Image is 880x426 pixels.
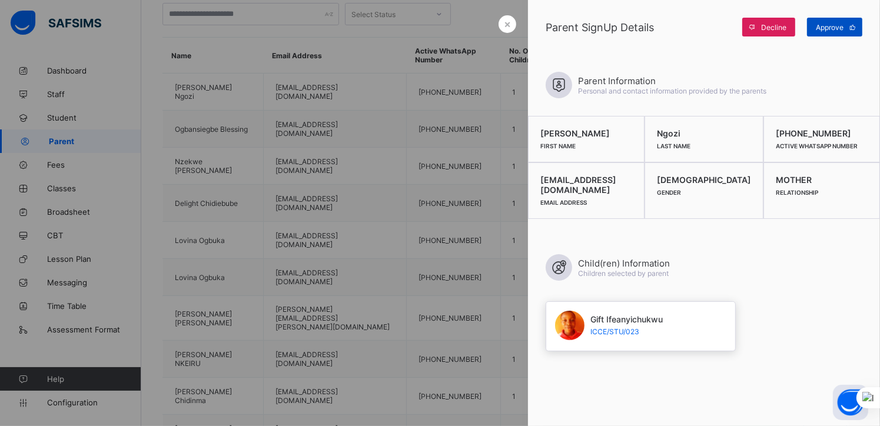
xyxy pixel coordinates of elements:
[816,23,844,32] span: Approve
[776,175,868,185] span: MOTHER
[657,142,690,149] span: Last Name
[657,175,751,185] span: [DEMOGRAPHIC_DATA]
[540,142,576,149] span: First Name
[578,86,766,95] span: Personal and contact information provided by the parents
[540,128,632,138] span: [PERSON_NAME]
[761,23,786,32] span: Decline
[776,142,858,149] span: Active WhatsApp Number
[776,189,818,196] span: Relationship
[590,327,663,336] span: ICCE/STU/023
[578,269,669,278] span: Children selected by parent
[657,189,681,196] span: Gender
[776,128,868,138] span: [PHONE_NUMBER]
[578,258,670,269] span: Child(ren) Information
[657,128,751,138] span: Ngozi
[578,75,766,86] span: Parent Information
[833,385,868,420] button: Open asap
[540,199,587,206] span: Email Address
[546,21,736,34] span: Parent SignUp Details
[540,175,632,195] span: [EMAIL_ADDRESS][DOMAIN_NAME]
[504,18,511,30] span: ×
[590,314,663,324] span: Gift Ifeanyichukwu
